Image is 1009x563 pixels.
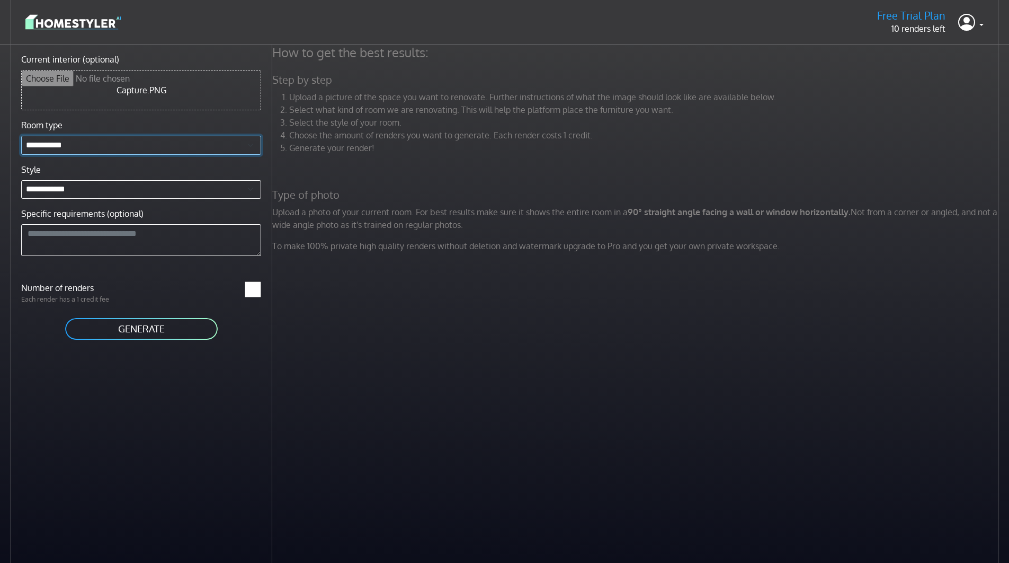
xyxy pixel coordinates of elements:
button: GENERATE [64,317,219,341]
h5: Type of photo [266,188,1007,201]
label: Room type [21,119,62,131]
img: logo-3de290ba35641baa71223ecac5eacb59cb85b4c7fdf211dc9aaecaaee71ea2f8.svg [25,13,121,31]
h5: Step by step [266,73,1007,86]
p: Upload a photo of your current room. For best results make sure it shows the entire room in a Not... [266,206,1007,231]
label: Current interior (optional) [21,53,119,66]
label: Style [21,163,41,176]
li: Generate your render! [289,142,1001,154]
strong: 90° straight angle facing a wall or window horizontally. [628,207,851,217]
h4: How to get the best results: [266,45,1007,60]
p: Each render has a 1 credit fee [15,294,141,304]
label: Specific requirements (optional) [21,207,144,220]
li: Upload a picture of the space you want to renovate. Further instructions of what the image should... [289,91,1001,103]
p: 10 renders left [877,22,945,35]
li: Select what kind of room we are renovating. This will help the platform place the furniture you w... [289,103,1001,116]
li: Select the style of your room. [289,116,1001,129]
li: Choose the amount of renders you want to generate. Each render costs 1 credit. [289,129,1001,142]
h5: Free Trial Plan [877,9,945,22]
p: To make 100% private high quality renders without deletion and watermark upgrade to Pro and you g... [266,240,1007,252]
label: Number of renders [15,281,141,294]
